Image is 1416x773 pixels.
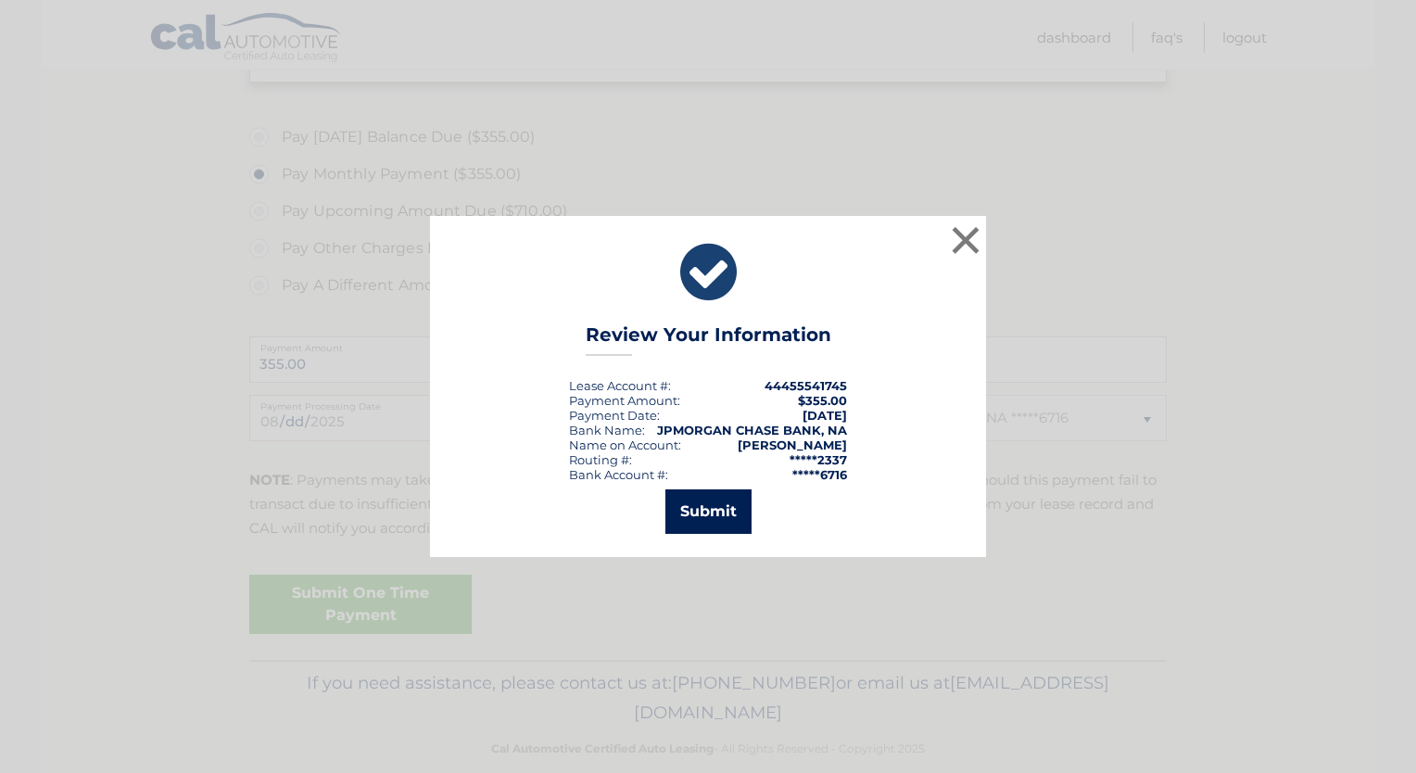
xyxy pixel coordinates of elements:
[803,408,847,423] span: [DATE]
[569,423,645,437] div: Bank Name:
[569,437,681,452] div: Name on Account:
[569,408,660,423] div: :
[765,378,847,393] strong: 44455541745
[947,222,984,259] button: ×
[569,408,657,423] span: Payment Date
[586,323,831,356] h3: Review Your Information
[569,378,671,393] div: Lease Account #:
[569,467,668,482] div: Bank Account #:
[665,489,752,534] button: Submit
[569,452,632,467] div: Routing #:
[657,423,847,437] strong: JPMORGAN CHASE BANK, NA
[798,393,847,408] span: $355.00
[738,437,847,452] strong: [PERSON_NAME]
[569,393,680,408] div: Payment Amount:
